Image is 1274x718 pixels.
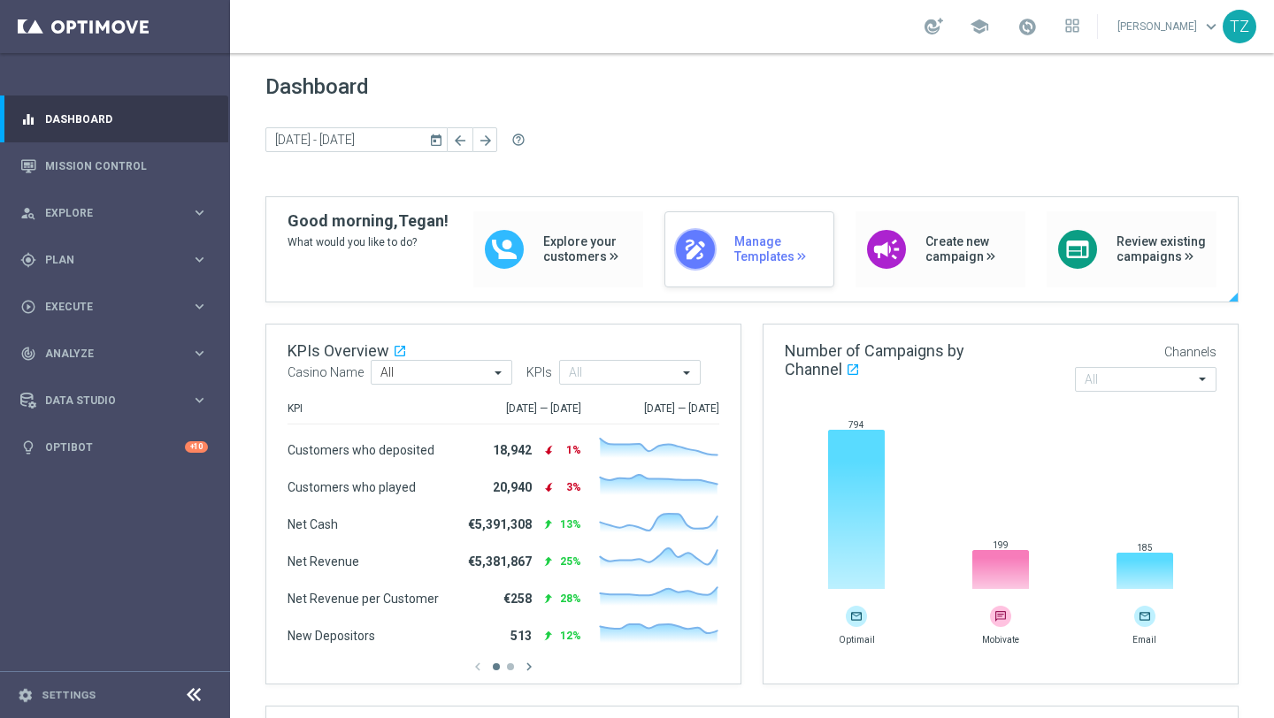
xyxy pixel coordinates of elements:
div: Execute [20,299,191,315]
a: Mission Control [45,142,208,189]
i: keyboard_arrow_right [191,298,208,315]
button: gps_fixed Plan keyboard_arrow_right [19,253,209,267]
button: equalizer Dashboard [19,112,209,126]
div: +10 [185,441,208,453]
i: lightbulb [20,439,36,455]
i: keyboard_arrow_right [191,392,208,409]
div: Plan [20,252,191,268]
i: play_circle_outline [20,299,36,315]
i: keyboard_arrow_right [191,204,208,221]
button: person_search Explore keyboard_arrow_right [19,206,209,220]
i: equalizer [20,111,36,127]
button: Data Studio keyboard_arrow_right [19,393,209,408]
span: Analyze [45,348,191,359]
a: [PERSON_NAME]keyboard_arrow_down [1116,13,1223,40]
div: Analyze [20,346,191,362]
div: Explore [20,205,191,221]
button: play_circle_outline Execute keyboard_arrow_right [19,300,209,314]
a: Dashboard [45,95,208,142]
div: Data Studio [20,393,191,409]
a: Optibot [45,424,185,470]
button: Mission Control [19,159,209,173]
button: track_changes Analyze keyboard_arrow_right [19,347,209,361]
span: keyboard_arrow_down [1201,17,1221,36]
div: TZ [1223,10,1256,43]
div: Optibot [20,424,208,470]
i: settings [18,687,34,703]
span: school [970,17,989,36]
div: Mission Control [20,142,208,189]
button: lightbulb Optibot +10 [19,440,209,454]
a: Settings [42,690,96,700]
i: keyboard_arrow_right [191,345,208,362]
i: keyboard_arrow_right [191,251,208,268]
i: gps_fixed [20,252,36,268]
i: track_changes [20,346,36,362]
i: person_search [20,205,36,221]
div: Dashboard [20,95,208,142]
span: Execute [45,302,191,312]
span: Data Studio [45,395,191,406]
span: Explore [45,208,191,218]
span: Plan [45,255,191,265]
